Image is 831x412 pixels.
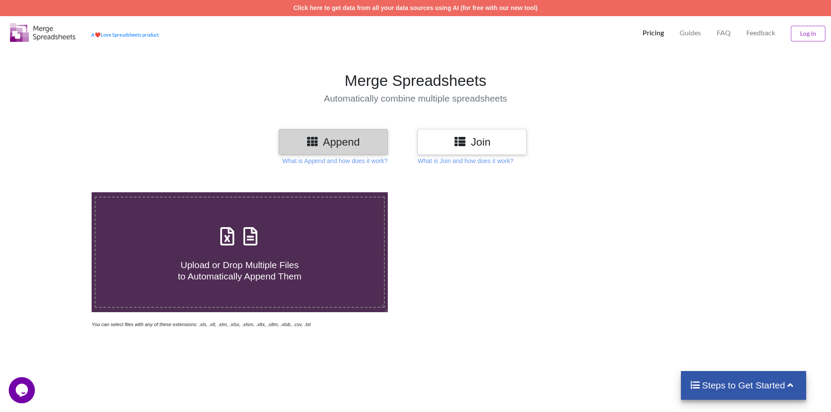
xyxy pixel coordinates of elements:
[417,157,513,165] p: What is Join and how does it work?
[643,28,664,37] p: Pricing
[10,23,75,42] img: Logo.png
[746,29,775,36] span: Feedback
[690,380,797,391] h4: Steps to Get Started
[95,32,101,37] span: heart
[285,136,381,148] h3: Append
[424,136,520,148] h3: Join
[791,26,825,41] button: Log In
[178,260,301,281] span: Upload or Drop Multiple Files to Automatically Append Them
[282,157,387,165] p: What is Append and how does it work?
[92,322,311,327] i: You can select files with any of these extensions: .xls, .xlt, .xlm, .xlsx, .xlsm, .xltx, .xltm, ...
[9,377,37,403] iframe: chat widget
[717,28,731,37] p: FAQ
[680,28,701,37] p: Guides
[91,32,159,37] a: AheartLove Spreadsheets product
[294,4,538,11] a: Click here to get data from all your data sources using AI (for free with our new tool)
